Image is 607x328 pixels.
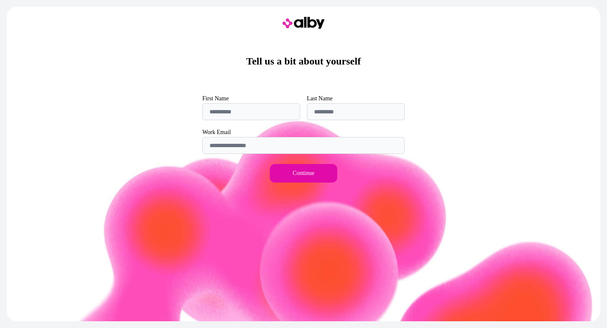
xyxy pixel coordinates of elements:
[202,54,405,68] h2: Tell us a bit about yourself
[270,164,337,183] button: Continue
[307,95,333,102] label: Last Name
[202,129,231,135] label: Work Email
[282,17,325,29] img: alby Logo
[13,120,594,321] img: alby Bubble
[202,95,229,102] label: First Name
